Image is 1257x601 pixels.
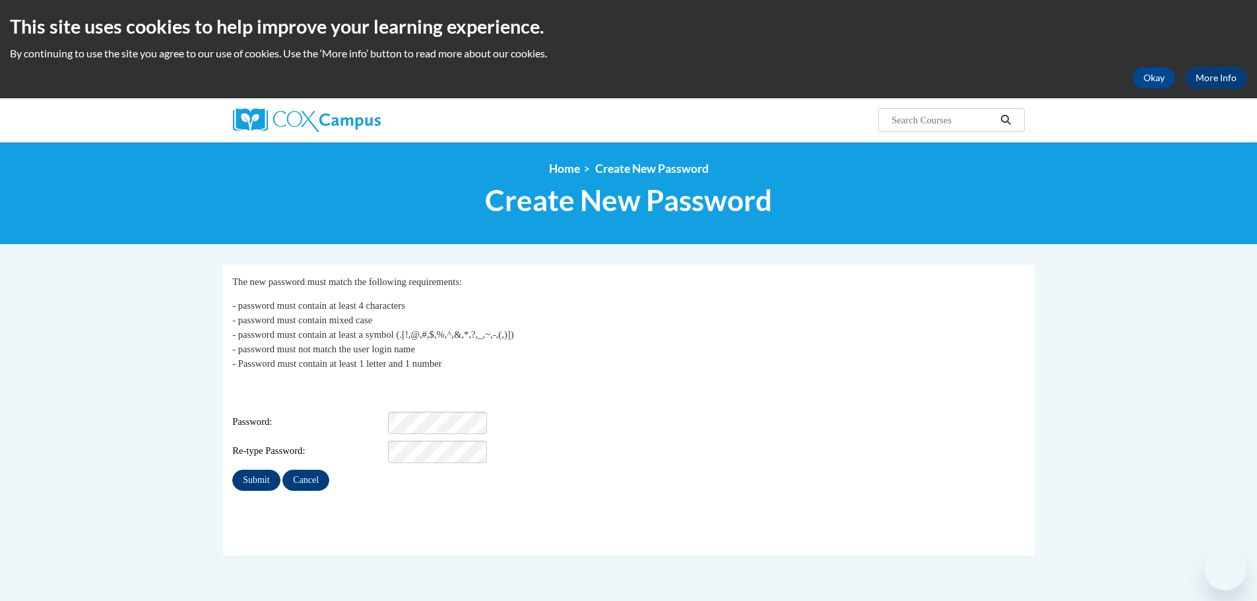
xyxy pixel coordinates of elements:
input: Cancel [282,470,329,491]
span: The new password must match the following requirements: [232,276,462,287]
button: Okay [1133,67,1175,88]
span: Re-type Password: [232,444,385,459]
span: Password: [232,415,385,429]
h2: This site uses cookies to help improve your learning experience. [10,13,1247,40]
span: Create New Password [595,162,709,175]
span: Create New Password [485,183,772,218]
input: Submit [232,470,280,491]
p: By continuing to use the site you agree to our use of cookies. Use the ‘More info’ button to read... [10,46,1247,61]
span: - password must contain at least 4 characters - password must contain mixed case - password must ... [232,300,513,369]
a: Cox Campus [233,108,484,132]
iframe: Button to launch messaging window [1204,548,1246,590]
a: Home [549,162,580,175]
button: Search [996,112,1015,128]
img: Cox Campus [233,108,381,132]
a: More Info [1185,67,1247,88]
input: Search Courses [890,112,996,128]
